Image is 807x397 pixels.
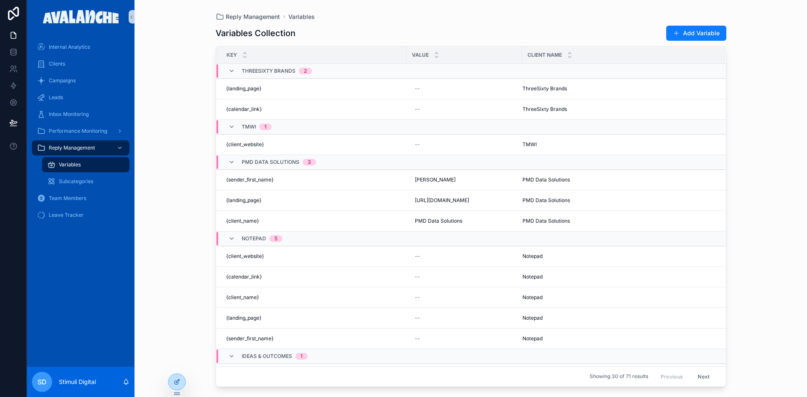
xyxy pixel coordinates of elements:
[32,39,129,55] a: Internal Analytics
[415,106,420,113] div: --
[32,90,129,105] a: Leads
[411,173,517,187] a: [PERSON_NAME]
[522,141,715,148] a: TMWI
[226,176,401,183] a: {sender_first_name}
[226,197,401,204] a: {landing_page}
[49,60,65,67] span: Clients
[49,94,63,101] span: Leads
[411,250,517,263] a: --
[415,218,462,224] span: PMD Data Solutions
[411,138,517,151] a: --
[288,13,315,21] span: Variables
[242,68,295,74] span: ThreeSixty Brands
[522,294,543,301] span: Notepad
[242,235,266,242] span: Notepad
[42,174,129,189] a: Subcategories
[226,315,401,321] a: {landing_page}
[411,194,517,207] a: [URL][DOMAIN_NAME]
[522,197,715,204] a: PMD Data Solutions
[226,253,401,260] a: {client_website}
[522,253,715,260] a: Notepad
[226,106,401,113] a: {calendar_link}
[49,111,89,118] span: Inbox Monitoring
[226,13,280,21] span: Reply Management
[216,27,295,39] h1: Variables Collection
[49,77,76,84] span: Campaigns
[522,218,570,224] span: PMD Data Solutions
[411,82,517,95] a: --
[32,140,129,155] a: Reply Management
[411,332,517,345] a: --
[226,294,259,301] span: {client_name}
[415,273,420,280] div: --
[59,161,81,168] span: Variables
[226,141,401,148] a: {client_website}
[27,34,134,234] div: scrollable content
[242,159,299,166] span: PMD Data Solutions
[226,315,261,321] span: {landing_page}
[226,218,259,224] span: {client_name}
[411,214,517,228] a: PMD Data Solutions
[308,159,311,166] div: 3
[226,273,401,280] a: {calendar_link}
[226,253,264,260] span: {client_website}
[522,218,715,224] a: PMD Data Solutions
[226,273,262,280] span: {calendar_link}
[37,377,47,387] span: SD
[522,106,567,113] span: ThreeSixty Brands
[264,124,266,130] div: 1
[32,73,129,88] a: Campaigns
[522,315,715,321] a: Notepad
[226,141,264,148] span: {client_website}
[411,103,517,116] a: --
[216,13,280,21] a: Reply Management
[43,10,119,24] img: App logo
[226,335,401,342] a: {sender_first_name}
[226,106,262,113] span: {calendar_link}
[522,85,567,92] span: ThreeSixty Brands
[226,176,274,183] span: {sender_first_name}
[415,335,420,342] div: --
[242,124,256,130] span: TMWI
[522,294,715,301] a: Notepad
[242,353,292,360] span: Ideas & Outcomes
[49,44,90,50] span: Internal Analytics
[415,294,420,301] div: --
[522,273,543,280] span: Notepad
[692,370,715,383] button: Next
[415,253,420,260] div: --
[522,273,715,280] a: Notepad
[415,315,420,321] div: --
[274,235,277,242] div: 5
[301,353,303,360] div: 1
[59,378,96,386] p: Stimuli Digital
[522,85,715,92] a: ThreeSixty Brands
[666,26,726,41] button: Add Variable
[411,311,517,325] a: --
[522,141,537,148] span: TMWI
[49,195,86,202] span: Team Members
[32,124,129,139] a: Performance Monitoring
[226,218,401,224] a: {client_name}
[42,157,129,172] a: Variables
[411,291,517,304] a: --
[226,85,261,92] span: {landing_page}
[415,85,420,92] div: --
[32,56,129,71] a: Clients
[522,176,570,183] span: PMD Data Solutions
[415,141,420,148] div: --
[226,335,274,342] span: {sender_first_name}
[522,335,715,342] a: Notepad
[227,52,237,58] span: Key
[412,52,429,58] span: Value
[522,253,543,260] span: Notepad
[32,191,129,206] a: Team Members
[49,145,95,151] span: Reply Management
[527,52,562,58] span: client name
[226,294,401,301] a: {client_name}
[415,176,456,183] span: [PERSON_NAME]
[522,315,543,321] span: Notepad
[590,373,648,380] span: Showing 30 of 71 results
[304,68,307,74] div: 2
